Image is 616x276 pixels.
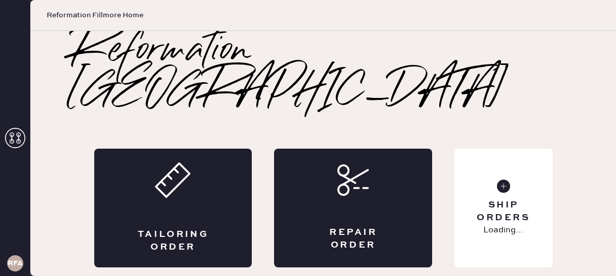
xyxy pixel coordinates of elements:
[135,228,212,254] div: Tailoring Order
[47,10,143,20] span: Reformation Fillmore Home
[315,226,392,252] div: Repair Order
[71,31,575,112] h2: Reformation [GEOGRAPHIC_DATA]
[8,260,23,267] h3: RFA
[463,199,544,224] div: Ship Orders
[483,224,523,236] p: Loading...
